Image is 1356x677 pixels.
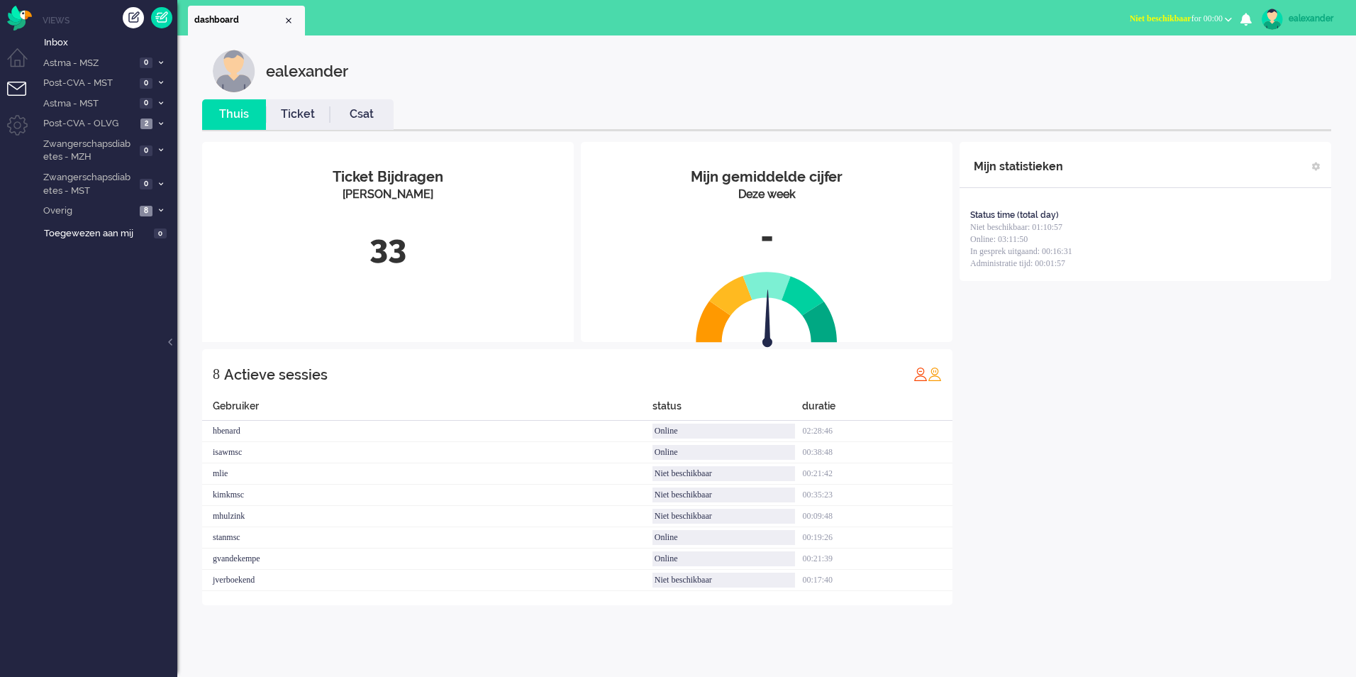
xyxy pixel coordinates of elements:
span: dashboard [194,14,283,26]
div: gvandekempe [202,549,652,570]
div: Deze week [591,187,942,203]
li: Niet beschikbaarfor 00:00 [1121,4,1240,35]
div: Mijn gemiddelde cijfer [591,167,942,187]
div: status [652,399,803,421]
img: profile_orange.svg [928,367,942,381]
div: Online [652,551,796,566]
span: 0 [154,229,167,239]
a: Inbox [41,34,177,50]
div: 00:17:40 [802,570,952,591]
div: Close tab [283,15,294,26]
span: Zwangerschapsdiabetes - MST [41,171,135,197]
div: Ticket Bijdragen [213,167,563,187]
span: Toegewezen aan mij [44,227,150,241]
li: Csat [330,99,394,130]
div: Mijn statistieken [974,153,1063,181]
li: Tickets menu [7,82,39,114]
span: Astma - MST [41,97,135,111]
li: Dashboard [188,6,305,35]
span: 0 [140,57,152,68]
div: 02:28:46 [802,421,952,442]
span: Post-CVA - OLVG [41,117,136,131]
span: Post-CVA - MST [41,77,135,90]
div: 00:09:48 [802,506,952,527]
a: Omnidesk [7,9,32,20]
div: 8 [213,360,220,388]
div: mlie [202,463,652,485]
li: Dashboard menu [7,48,39,80]
div: Online [652,424,796,439]
li: Admin menu [7,115,39,147]
div: isawmsc [202,442,652,463]
a: Toegewezen aan mij 0 [41,225,177,241]
li: Thuis [202,99,266,130]
img: flow_omnibird.svg [7,6,32,31]
div: kimkmsc [202,485,652,506]
div: 33 [213,224,563,271]
div: Niet beschikbaar [652,466,796,481]
img: avatar [1262,9,1283,30]
span: 8 [140,206,152,216]
span: 0 [140,98,152,109]
span: Astma - MSZ [41,57,135,70]
span: 2 [140,119,152,129]
a: Ticket [266,106,330,123]
span: 0 [140,145,152,156]
div: ealexander [266,50,348,92]
div: mhulzink [202,506,652,527]
img: arrow.svg [737,290,798,351]
span: Inbox [44,36,177,50]
img: customer.svg [213,50,255,92]
div: - [591,214,942,260]
div: ealexander [1289,11,1342,26]
div: Gebruiker [202,399,652,421]
img: semi_circle.svg [696,271,838,343]
a: Quick Ticket [151,7,172,28]
div: 00:21:39 [802,549,952,570]
li: Ticket [266,99,330,130]
a: Thuis [202,106,266,123]
div: Niet beschikbaar [652,488,796,502]
span: Zwangerschapsdiabetes - MZH [41,138,135,164]
div: Online [652,530,796,545]
div: 00:38:48 [802,442,952,463]
span: Niet beschikbaar: 01:10:57 Online: 03:11:50 In gesprek uitgaand: 00:16:31 Administratie tijd: 00:... [970,222,1072,268]
a: ealexander [1259,9,1342,30]
div: stanmsc [202,527,652,549]
div: jverboekend [202,570,652,591]
div: [PERSON_NAME] [213,187,563,203]
img: profile_red.svg [913,367,928,381]
span: Niet beschikbaar [1130,13,1191,23]
div: 00:19:26 [802,527,952,549]
div: Niet beschikbaar [652,509,796,524]
div: Actieve sessies [224,360,328,389]
div: Online [652,445,796,460]
span: 0 [140,179,152,189]
div: hbenard [202,421,652,442]
div: Niet beschikbaar [652,573,796,588]
li: Views [43,14,177,26]
div: 00:35:23 [802,485,952,506]
div: Creëer ticket [123,7,144,28]
div: Status time (total day) [970,209,1059,221]
div: 00:21:42 [802,463,952,485]
button: Niet beschikbaarfor 00:00 [1121,9,1240,29]
span: 0 [140,78,152,89]
a: Csat [330,106,394,123]
span: for 00:00 [1130,13,1223,23]
span: Overig [41,204,135,218]
div: duratie [802,399,952,421]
